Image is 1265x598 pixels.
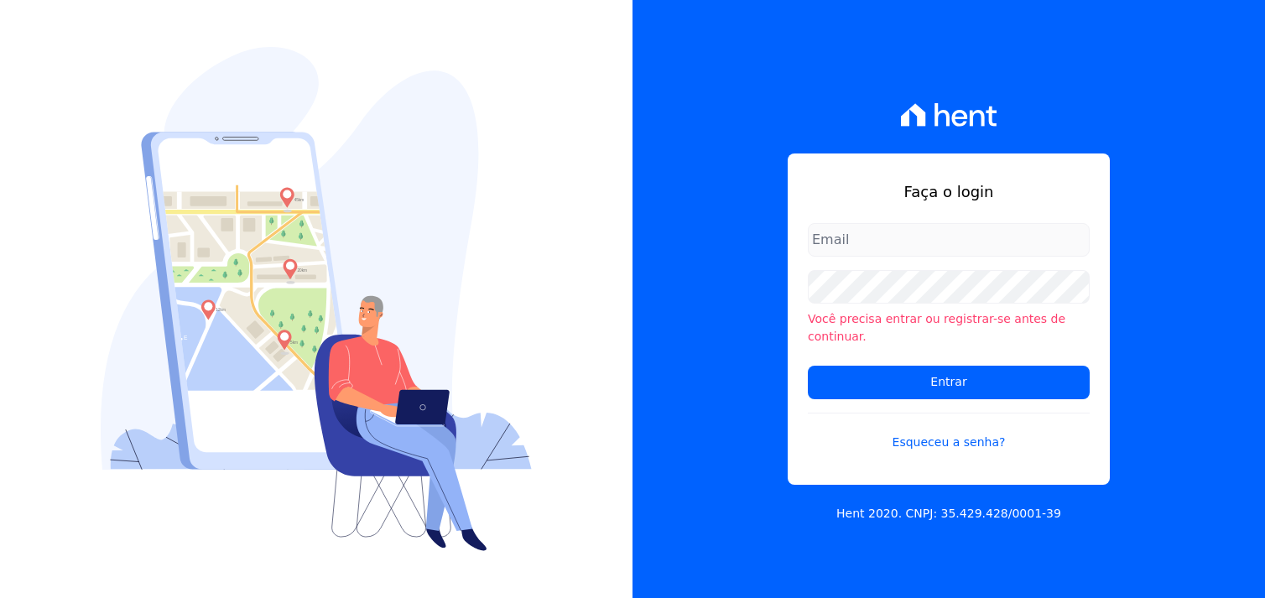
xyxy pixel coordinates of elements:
input: Email [808,223,1090,257]
li: Você precisa entrar ou registrar-se antes de continuar. [808,310,1090,346]
h1: Faça o login [808,180,1090,203]
p: Hent 2020. CNPJ: 35.429.428/0001-39 [836,505,1061,523]
input: Entrar [808,366,1090,399]
img: Login [101,47,532,551]
a: Esqueceu a senha? [808,413,1090,451]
